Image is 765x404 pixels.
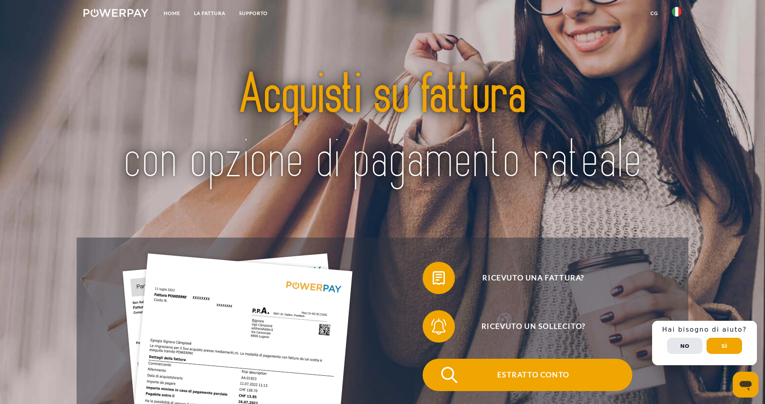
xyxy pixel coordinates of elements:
[423,262,632,294] button: Ricevuto una fattura?
[644,6,665,21] a: CG
[672,7,682,17] img: it
[232,6,275,21] a: Supporto
[652,321,757,365] div: Schnellhilfe
[423,310,632,343] button: Ricevuto un sollecito?
[423,359,632,391] button: Estratto conto
[429,316,449,337] img: qb_bell.svg
[83,9,148,17] img: logo-powerpay-white.svg
[657,326,752,334] h3: Hai bisogno di aiuto?
[707,338,742,354] button: Sì
[157,6,187,21] a: Home
[434,310,632,343] span: Ricevuto un sollecito?
[113,40,652,217] img: title-powerpay_it.svg
[434,359,632,391] span: Estratto conto
[439,365,459,385] img: qb_search.svg
[434,262,632,294] span: Ricevuto una fattura?
[187,6,232,21] a: LA FATTURA
[733,372,759,398] iframe: Pulsante per aprire la finestra di messaggistica
[667,338,702,354] button: No
[429,268,449,288] img: qb_bill.svg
